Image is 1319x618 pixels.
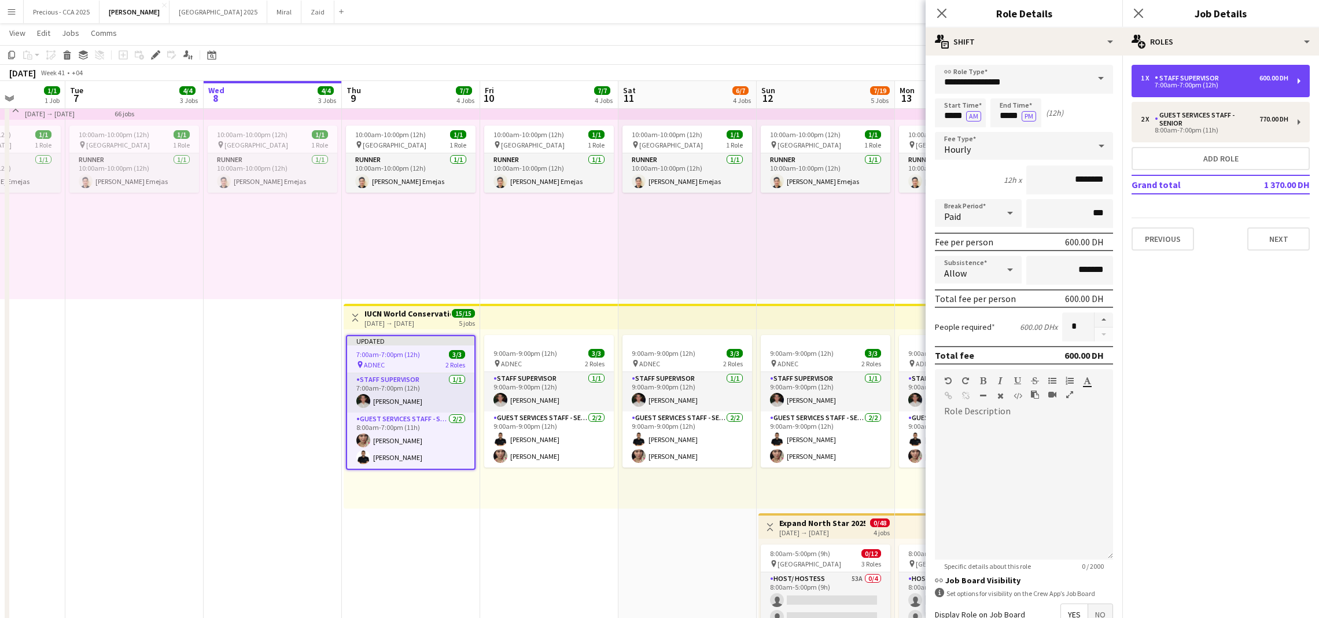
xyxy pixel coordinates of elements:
[1155,111,1259,127] div: Guest Services Staff - Senior
[733,96,751,105] div: 4 Jobs
[312,130,328,139] span: 1/1
[916,560,979,568] span: [GEOGRAPHIC_DATA]
[761,335,890,468] div: 9:00am-9:00pm (12h)3/3 ADNEC2 RolesStaff Supervisor1/19:00am-9:00pm (12h)[PERSON_NAME]Guest Servi...
[861,560,881,568] span: 3 Roles
[355,130,426,139] span: 10:00am-10:00pm (12h)
[899,372,1029,411] app-card-role: Staff Supervisor1/19:00am-6:00pm (9h)[PERSON_NAME]
[1065,236,1104,248] div: 600.00 DH
[267,1,301,23] button: Miral
[493,349,557,358] span: 9:00am-9:00pm (12h)
[501,141,565,149] span: [GEOGRAPHIC_DATA]
[935,236,993,248] div: Fee per person
[1065,293,1104,304] div: 600.00 DH
[899,335,1029,468] app-job-card: 9:00am-6:00pm (9h)3/3 ADNEC2 RolesStaff Supervisor1/19:00am-6:00pm (9h)[PERSON_NAME]Guest Service...
[1141,115,1155,123] div: 2 x
[996,376,1004,385] button: Italic
[364,308,451,319] h3: IUCN World Conservation Congress ADNEC
[944,144,971,155] span: Hourly
[961,376,970,385] button: Redo
[944,211,961,222] span: Paid
[732,86,749,95] span: 6/7
[356,350,420,359] span: 7:00am-7:00pm (12h)
[347,85,361,95] span: Thu
[595,96,613,105] div: 4 Jobs
[916,359,937,368] span: ADNEC
[588,141,605,149] span: 1 Role
[1031,376,1039,385] button: Strikethrough
[1073,562,1113,571] span: 0 / 2000
[35,130,51,139] span: 1/1
[935,350,974,361] div: Total fee
[485,85,494,95] span: Fri
[1259,74,1288,82] div: 600.00 DH
[622,335,752,468] app-job-card: 9:00am-9:00pm (12h)3/3 ADNEC2 RolesStaff Supervisor1/19:00am-9:00pm (12h)[PERSON_NAME]Guest Servi...
[723,359,743,368] span: 2 Roles
[363,141,426,149] span: [GEOGRAPHIC_DATA]
[1083,376,1091,385] button: Text Color
[622,126,752,193] app-job-card: 10:00am-10:00pm (12h)1/1 [GEOGRAPHIC_DATA]1 RoleRunner1/110:00am-10:00pm (12h)[PERSON_NAME] Emejas
[874,527,890,537] div: 4 jobs
[1014,391,1022,400] button: HTML Code
[760,91,775,105] span: 12
[115,108,134,118] div: 66 jobs
[346,335,476,470] div: Updated7:00am-7:00pm (12h)3/3 ADNEC2 RolesStaff Supervisor1/17:00am-7:00pm (12h)[PERSON_NAME]Gues...
[86,141,150,149] span: [GEOGRAPHIC_DATA]
[484,335,614,468] app-job-card: 9:00am-9:00pm (12h)3/3 ADNEC2 RolesStaff Supervisor1/19:00am-9:00pm (12h)[PERSON_NAME]Guest Servi...
[621,91,636,105] span: 11
[484,126,614,193] app-job-card: 10:00am-10:00pm (12h)1/1 [GEOGRAPHIC_DATA]1 RoleRunner1/110:00am-10:00pm (12h)[PERSON_NAME] Emejas
[25,109,94,118] div: [DATE] → [DATE]
[639,141,703,149] span: [GEOGRAPHIC_DATA]
[761,126,890,193] div: 10:00am-10:00pm (12h)1/1 [GEOGRAPHIC_DATA]1 RoleRunner1/110:00am-10:00pm (12h)[PERSON_NAME] Emejas
[450,130,466,139] span: 1/1
[79,130,149,139] span: 10:00am-10:00pm (12h)
[899,153,1029,193] app-card-role: Runner1/110:00am-10:00pm (12h)[PERSON_NAME] Emejas
[484,153,614,193] app-card-role: Runner1/110:00am-10:00pm (12h)[PERSON_NAME] Emejas
[32,25,55,41] a: Edit
[1122,6,1319,21] h3: Job Details
[779,518,865,528] h3: Expand North Star 2025
[761,372,890,411] app-card-role: Staff Supervisor1/19:00am-9:00pm (12h)[PERSON_NAME]
[770,349,834,358] span: 9:00am-9:00pm (12h)
[1132,147,1310,170] button: Add role
[594,86,610,95] span: 7/7
[208,126,337,193] app-job-card: 10:00am-10:00pm (12h)1/1 [GEOGRAPHIC_DATA]1 RoleRunner1/110:00am-10:00pm (12h)[PERSON_NAME] Emejas
[870,518,890,527] span: 0/48
[5,25,30,41] a: View
[100,1,170,23] button: [PERSON_NAME]
[70,85,83,95] span: Tue
[364,319,451,328] div: [DATE] → [DATE]
[9,28,25,38] span: View
[44,86,60,95] span: 1/1
[69,153,199,193] app-card-role: Runner1/110:00am-10:00pm (12h)[PERSON_NAME] Emejas
[778,141,841,149] span: [GEOGRAPHIC_DATA]
[908,130,979,139] span: 10:00am-10:00pm (12h)
[345,91,361,105] span: 9
[727,349,743,358] span: 3/3
[445,360,465,369] span: 2 Roles
[173,141,190,149] span: 1 Role
[1132,175,1237,194] td: Grand total
[318,86,334,95] span: 4/4
[207,91,224,105] span: 8
[35,141,51,149] span: 1 Role
[585,359,605,368] span: 2 Roles
[622,153,752,193] app-card-role: Runner1/110:00am-10:00pm (12h)[PERSON_NAME] Emejas
[871,96,889,105] div: 5 Jobs
[944,267,967,279] span: Allow
[347,373,474,413] app-card-role: Staff Supervisor1/17:00am-7:00pm (12h)[PERSON_NAME]
[347,336,474,345] div: Updated
[1048,376,1056,385] button: Unordered List
[623,85,636,95] span: Sat
[459,318,475,328] div: 5 jobs
[208,153,337,193] app-card-role: Runner1/110:00am-10:00pm (12h)[PERSON_NAME] Emejas
[1155,74,1224,82] div: Staff Supervisor
[208,85,224,95] span: Wed
[346,153,476,193] app-card-role: Runner1/110:00am-10:00pm (12h)[PERSON_NAME] Emejas
[483,91,494,105] span: 10
[898,91,915,105] span: 13
[38,68,67,77] span: Week 41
